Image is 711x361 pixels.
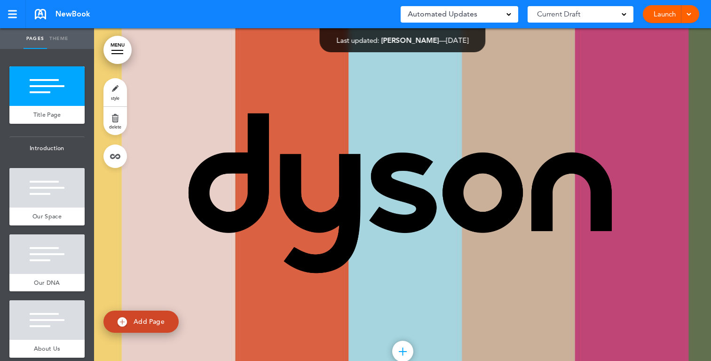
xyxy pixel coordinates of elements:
span: Current Draft [537,8,580,21]
span: style [111,95,119,101]
a: Our DNA [9,274,85,292]
span: NewBook [55,9,90,19]
span: About Us [34,345,60,353]
a: Add Page [103,311,179,333]
a: Launch [650,5,679,23]
a: delete [103,107,127,135]
span: Automated Updates [408,8,477,21]
span: Add Page [134,317,165,326]
a: style [103,78,127,106]
a: About Us [9,340,85,358]
img: add.svg [118,317,127,327]
a: Pages [24,28,47,49]
a: Title Page [9,106,85,124]
span: Our DNA [34,279,60,287]
span: Last updated: [337,36,379,45]
span: delete [109,124,121,129]
a: MENU [103,36,132,64]
span: [DATE] [446,36,469,45]
span: Our Space [32,212,62,220]
span: [PERSON_NAME] [381,36,439,45]
a: Our Space [9,208,85,225]
a: Theme [47,28,71,49]
span: Introduction [9,137,85,160]
div: — [337,37,469,44]
span: Title Page [33,111,61,119]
